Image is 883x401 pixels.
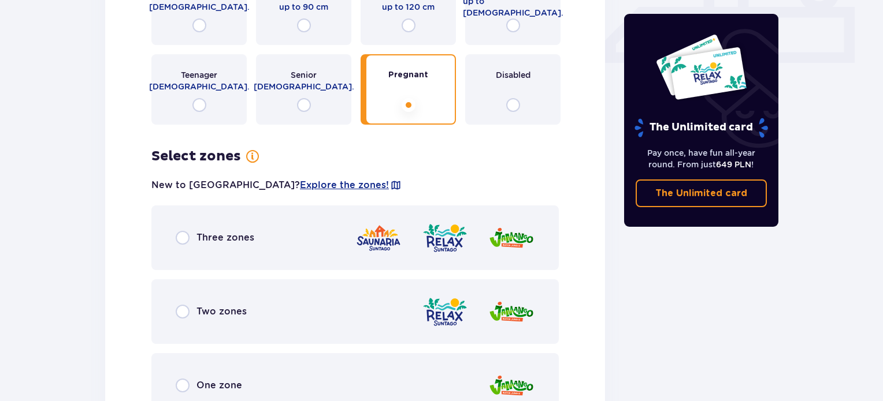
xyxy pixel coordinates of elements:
p: New to [GEOGRAPHIC_DATA]? [151,179,402,192]
p: The Unlimited card [633,118,769,138]
span: up to 120 cm [382,1,435,13]
p: Pay once, have fun all-year round. From just ! [636,147,767,170]
span: Disabled [496,69,530,81]
img: Relax [422,295,468,328]
img: Jamango [488,295,535,328]
span: [DEMOGRAPHIC_DATA]. [254,81,354,92]
span: Two zones [196,305,247,318]
img: Relax [422,222,468,254]
img: Two entry cards to Suntago with the word 'UNLIMITED RELAX', featuring a white background with tro... [655,33,747,100]
span: Teenager [181,69,217,81]
a: Explore the zones! [300,179,389,192]
span: Pregnant [388,69,428,81]
img: Jamango [488,222,535,254]
span: Three zones [196,231,254,244]
span: [DEMOGRAPHIC_DATA]. [149,1,250,13]
span: 649 PLN [716,160,751,169]
span: Senior [291,69,317,81]
span: [DEMOGRAPHIC_DATA]. [149,81,250,92]
span: One zone [196,379,242,392]
p: The Unlimited card [655,187,747,200]
img: Saunaria [355,222,402,254]
span: up to 90 cm [279,1,328,13]
h3: Select zones [151,148,241,165]
a: The Unlimited card [636,179,767,207]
